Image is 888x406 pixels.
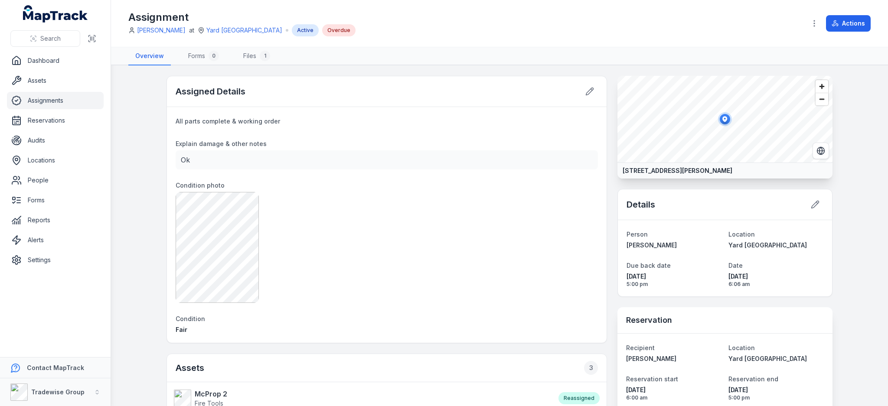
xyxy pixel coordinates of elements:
[7,172,104,189] a: People
[627,272,721,281] span: [DATE]
[558,392,600,404] div: Reassigned
[7,132,104,149] a: Audits
[128,47,171,65] a: Overview
[617,76,832,162] canvas: Map
[627,231,648,238] span: Person
[23,5,88,23] a: MapTrack
[260,51,270,61] div: 1
[728,272,823,281] span: [DATE]
[728,241,807,249] span: Yard [GEOGRAPHIC_DATA]
[181,47,226,65] a: Forms0
[627,272,721,288] time: 7/25/2025, 5:00:00 PM
[626,314,672,326] h3: Reservation
[7,152,104,169] a: Locations
[322,24,356,36] div: Overdue
[7,112,104,129] a: Reservations
[627,241,721,250] a: [PERSON_NAME]
[626,354,721,363] a: [PERSON_NAME]
[728,231,755,238] span: Location
[816,93,828,105] button: Zoom out
[728,272,823,288] time: 7/25/2025, 6:06:20 AM
[292,24,319,36] div: Active
[137,26,186,35] a: [PERSON_NAME]
[728,355,807,362] span: Yard [GEOGRAPHIC_DATA]
[10,30,80,47] button: Search
[7,231,104,249] a: Alerts
[209,51,219,61] div: 0
[728,386,824,401] time: 7/25/2025, 5:00:00 PM
[728,394,824,401] span: 5:00 pm
[626,394,721,401] span: 6:00 am
[7,52,104,69] a: Dashboard
[7,72,104,89] a: Assets
[813,143,829,159] button: Switch to Satellite View
[7,192,104,209] a: Forms
[626,344,655,351] span: Recipient
[176,140,267,147] span: Explain damage & other notes
[728,262,743,269] span: Date
[626,375,678,383] span: Reservation start
[176,361,598,375] h2: Assets
[816,80,828,93] button: Zoom in
[728,375,778,383] span: Reservation end
[7,92,104,109] a: Assignments
[627,281,721,288] span: 5:00 pm
[128,10,356,24] h1: Assignment
[7,251,104,269] a: Settings
[176,117,280,125] span: All parts complete & working order
[584,361,598,375] div: 3
[826,15,871,32] button: Actions
[176,182,225,189] span: Condition photo
[623,166,732,175] strong: [STREET_ADDRESS][PERSON_NAME]
[176,315,205,322] span: Condition
[626,386,721,401] time: 7/25/2025, 6:00:00 AM
[189,26,194,35] span: at
[27,364,84,371] strong: Contact MapTrack
[176,326,187,333] span: Fair
[728,241,823,250] a: Yard [GEOGRAPHIC_DATA]
[627,262,671,269] span: Due back date
[728,386,824,394] span: [DATE]
[728,344,755,351] span: Location
[728,281,823,288] span: 6:06 am
[206,26,282,35] a: Yard [GEOGRAPHIC_DATA]
[181,154,593,166] p: Ok
[176,85,245,97] h2: Assigned Details
[728,354,824,363] a: Yard [GEOGRAPHIC_DATA]
[626,386,721,394] span: [DATE]
[7,211,104,229] a: Reports
[31,388,85,396] strong: Tradewise Group
[40,34,61,43] span: Search
[236,47,277,65] a: Files1
[195,389,227,399] strong: McProp 2
[627,198,655,211] h2: Details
